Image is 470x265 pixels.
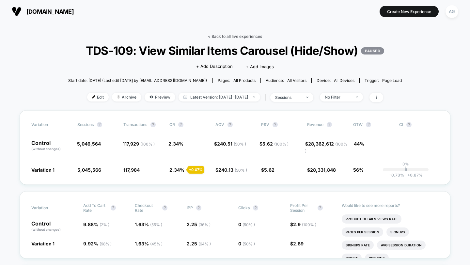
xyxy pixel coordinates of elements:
[307,122,323,127] span: Revenue
[77,141,101,147] span: 5,046,564
[140,142,155,147] span: ( 100 % )
[233,78,256,83] span: all products
[12,7,22,16] img: Visually logo
[261,167,274,173] span: $
[253,96,255,98] img: end
[305,141,347,153] span: $
[112,93,141,101] span: Archive
[208,34,262,39] a: < Back to all live experiences
[77,122,94,127] span: Sessions
[187,166,204,174] div: + 0.07 %
[342,203,439,208] p: Would like to see more reports?
[327,122,332,127] button: ?
[356,96,358,98] img: end
[342,227,383,237] li: Pages Per Session
[196,63,233,70] span: + Add Description
[169,167,184,173] span: 2.34 %
[83,241,112,246] span: 9.92 %
[169,122,175,127] span: CR
[318,205,323,210] button: ?
[287,78,306,83] span: All Visitors
[290,222,316,227] span: $
[187,222,211,227] span: 2.25
[196,205,201,210] button: ?
[135,241,163,246] span: 1.63 %
[123,141,155,147] span: 117,929
[406,122,412,127] button: ?
[83,203,107,213] span: Add To Cart Rate
[446,5,458,18] div: AG
[366,122,371,127] button: ?
[253,205,258,210] button: ?
[246,64,274,69] span: + Add Images
[353,122,389,127] span: OTW
[262,141,289,147] span: 5.62
[145,93,175,101] span: Preview
[293,222,316,227] span: 2.9
[215,167,247,173] span: $
[290,241,304,246] span: $
[293,241,304,246] span: 2.89
[68,78,207,83] span: Start date: [DATE] (Last edit [DATE] by [EMAIL_ADDRESS][DOMAIN_NAME])
[273,122,278,127] button: ?
[227,122,233,127] button: ?
[187,241,211,246] span: 2.25
[382,78,402,83] span: Page Load
[234,142,246,147] span: ( 50 % )
[31,221,77,232] p: Control
[399,122,435,127] span: CI
[361,47,384,55] p: PAUSED
[238,222,255,227] span: 0
[404,173,423,178] span: 0.87 %
[31,203,67,213] span: Variation
[97,122,102,127] button: ?
[218,167,247,173] span: 240.13
[150,222,162,227] span: ( 55 % )
[238,205,250,210] span: Clicks
[263,93,270,102] span: |
[111,205,116,210] button: ?
[87,93,109,101] span: Edit
[389,173,404,178] span: -0.73 %
[399,142,439,153] span: ---
[377,241,426,250] li: Avg Session Duration
[187,205,193,210] span: IPP
[353,167,364,173] span: 56%
[365,78,402,83] div: Trigger:
[275,95,301,100] div: sessions
[198,242,211,246] span: ( 64 % )
[77,167,101,173] span: 5,045,566
[334,78,354,83] span: all devices
[183,95,187,99] img: calendar
[31,167,55,173] span: Variation 1
[100,222,109,227] span: ( 2 % )
[402,162,409,166] p: 0%
[444,5,460,18] button: AG
[238,241,255,246] span: 0
[123,122,147,127] span: Transactions
[198,222,211,227] span: ( 36 % )
[302,222,316,227] span: ( 100 % )
[83,222,109,227] span: 9.88 %
[311,78,359,83] span: Device:
[217,141,246,147] span: 240.51
[310,167,336,173] span: 28,331,848
[274,142,289,147] span: ( 100 % )
[31,140,70,151] p: Control
[85,44,385,57] span: TDS-109: View Similar Items Carousel (Hide/Show)
[354,141,364,147] span: 44%
[150,122,156,127] button: ?
[92,95,95,99] img: edit
[117,95,120,99] img: end
[135,203,159,213] span: Checkout Rate
[243,242,255,246] span: ( 50 % )
[150,242,163,246] span: ( 45 % )
[31,241,55,246] span: Variation 1
[218,78,256,83] div: Pages:
[123,167,140,173] span: 117,984
[307,167,336,173] span: $
[290,203,314,213] span: Profit Per Session
[325,95,351,100] div: No Filter
[380,6,439,17] button: Create New Experience
[179,93,260,101] span: Latest Version: [DATE] - [DATE]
